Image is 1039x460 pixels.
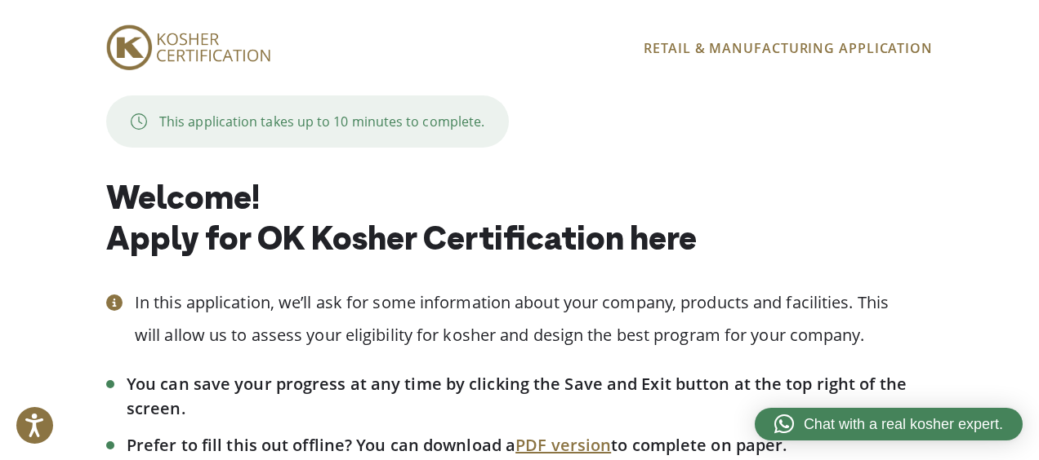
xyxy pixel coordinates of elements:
[159,112,484,131] p: This application takes up to 10 minutes to complete.
[127,372,933,421] li: You can save your progress at any time by clicking the Save and Exit button at the top right of t...
[106,180,933,262] h1: Welcome! Apply for OK Kosher Certification here
[135,286,933,352] p: In this application, we’ll ask for some information about your company, products and facilities. ...
[127,433,933,458] li: Prefer to fill this out offline? You can download a to complete on paper.
[644,38,933,58] p: RETAIL & MANUFACTURING APPLICATION
[755,408,1023,440] a: Chat with a real kosher expert.
[804,414,1003,436] span: Chat with a real kosher expert.
[515,434,611,456] a: PDF version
